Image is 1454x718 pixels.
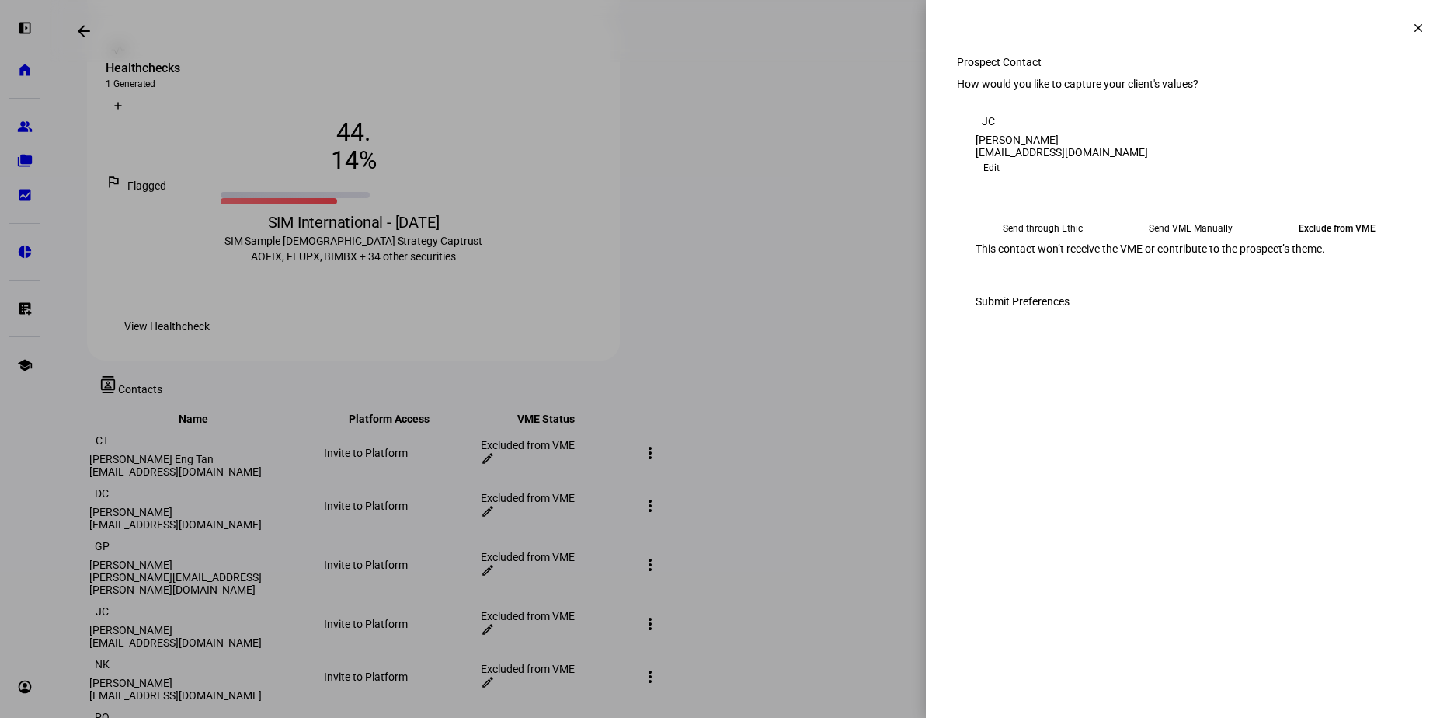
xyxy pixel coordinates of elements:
[1271,214,1404,242] eth-mega-radio-button: Exclude from VME
[957,286,1088,317] button: Submit Preferences
[983,159,1000,177] span: Edit
[976,214,1111,242] eth-mega-radio-button: Send through Ethic
[1411,21,1425,35] mat-icon: clear
[976,146,1404,159] div: [EMAIL_ADDRESS][DOMAIN_NAME]
[976,109,1000,134] div: JC
[1123,214,1258,242] eth-mega-radio-button: Send VME Manually
[976,242,1404,267] div: This contact won’t receive the VME or contribute to the prospect’s theme.
[976,159,1007,177] button: Edit
[976,134,1404,146] div: [PERSON_NAME]
[957,78,1423,90] div: How would you like to capture your client's values?
[976,286,1070,317] span: Submit Preferences
[957,56,1423,68] div: Prospect Contact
